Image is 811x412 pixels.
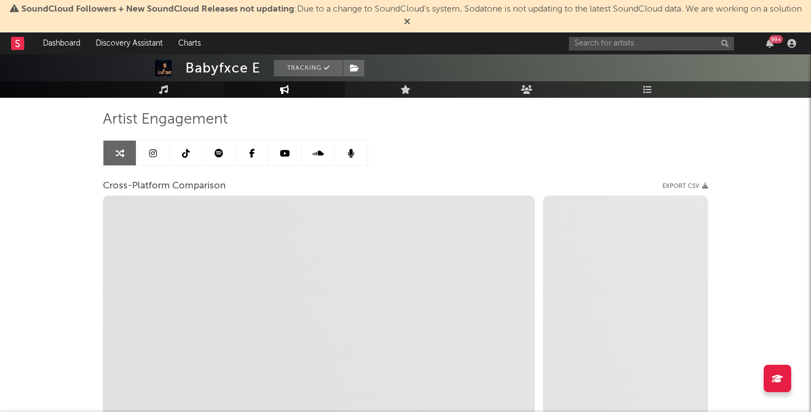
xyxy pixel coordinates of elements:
[185,60,260,76] div: Babyfxce E
[274,60,343,76] button: Tracking
[103,113,228,126] span: Artist Engagement
[766,39,774,48] button: 99+
[21,5,802,14] span: : Due to a change to SoundCloud's system, Sodatone is not updating to the latest SoundCloud data....
[21,5,294,14] span: SoundCloud Followers + New SoundCloud Releases not updating
[35,32,88,54] a: Dashboard
[769,35,783,43] div: 99 +
[103,180,226,193] span: Cross-Platform Comparison
[171,32,209,54] a: Charts
[404,18,410,27] span: Dismiss
[569,37,734,51] input: Search for artists
[662,183,708,190] button: Export CSV
[88,32,171,54] a: Discovery Assistant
